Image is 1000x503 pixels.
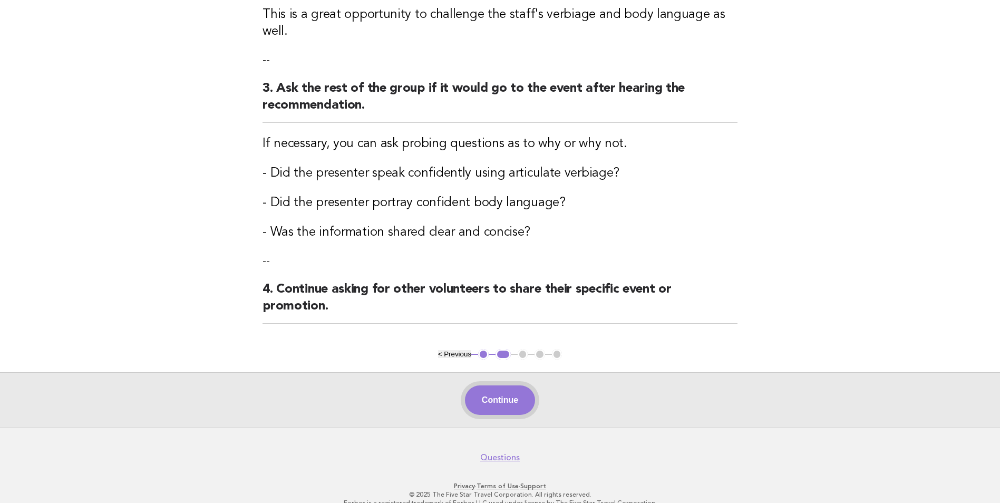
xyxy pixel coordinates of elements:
[477,482,519,490] a: Terms of Use
[438,350,471,358] button: < Previous
[480,452,520,463] a: Questions
[263,165,737,182] h3: - Did the presenter speak confidently using articulate verbiage?
[178,482,823,490] p: · ·
[520,482,546,490] a: Support
[263,195,737,211] h3: - Did the presenter portray confident body language?
[263,281,737,324] h2: 4. Continue asking for other volunteers to share their specific event or promotion.
[263,6,737,40] h3: This is a great opportunity to challenge the staff's verbiage and body language as well.
[465,385,535,415] button: Continue
[263,136,737,152] h3: If necessary, you can ask probing questions as to why or why not.
[178,490,823,499] p: © 2025 The Five Star Travel Corporation. All rights reserved.
[454,482,475,490] a: Privacy
[496,349,511,360] button: 2
[263,53,737,67] p: --
[478,349,489,360] button: 1
[263,224,737,241] h3: - Was the information shared clear and concise?
[263,80,737,123] h2: 3. Ask the rest of the group if it would go to the event after hearing the recommendation.
[263,254,737,268] p: --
